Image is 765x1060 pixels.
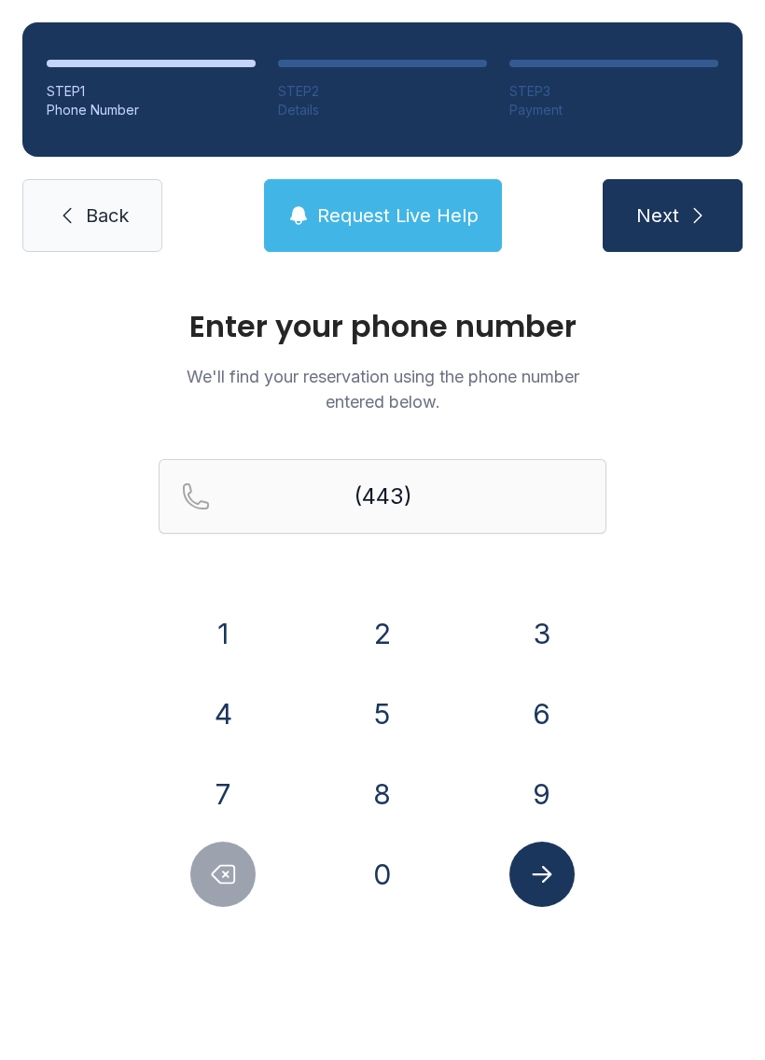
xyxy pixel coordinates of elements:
button: 8 [350,761,415,827]
button: 7 [190,761,256,827]
div: STEP 1 [47,82,256,101]
p: We'll find your reservation using the phone number entered below. [159,364,606,414]
button: 3 [509,601,575,666]
span: Next [636,202,679,229]
h1: Enter your phone number [159,312,606,342]
input: Reservation phone number [159,459,606,534]
button: 5 [350,681,415,746]
div: STEP 2 [278,82,487,101]
button: 2 [350,601,415,666]
button: 9 [509,761,575,827]
button: 0 [350,842,415,907]
button: Delete number [190,842,256,907]
span: Back [86,202,129,229]
button: Submit lookup form [509,842,575,907]
div: STEP 3 [509,82,718,101]
div: Details [278,101,487,119]
div: Payment [509,101,718,119]
span: Request Live Help [317,202,479,229]
button: 4 [190,681,256,746]
div: Phone Number [47,101,256,119]
button: 1 [190,601,256,666]
button: 6 [509,681,575,746]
